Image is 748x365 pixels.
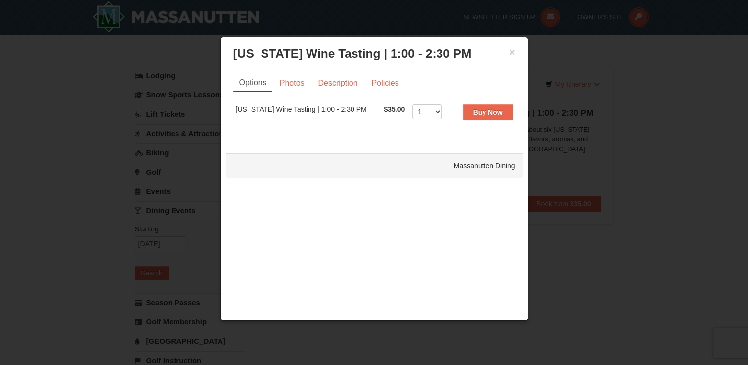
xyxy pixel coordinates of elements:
button: Buy Now [463,104,513,120]
a: Photos [273,74,311,92]
span: $35.00 [384,105,405,113]
button: × [509,47,515,57]
a: Description [311,74,364,92]
a: Policies [365,74,405,92]
td: [US_STATE] Wine Tasting | 1:00 - 2:30 PM [233,102,382,126]
a: Options [233,74,272,92]
h3: [US_STATE] Wine Tasting | 1:00 - 2:30 PM [233,46,515,61]
div: Massanutten Dining [226,153,523,178]
strong: Buy Now [473,108,503,116]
